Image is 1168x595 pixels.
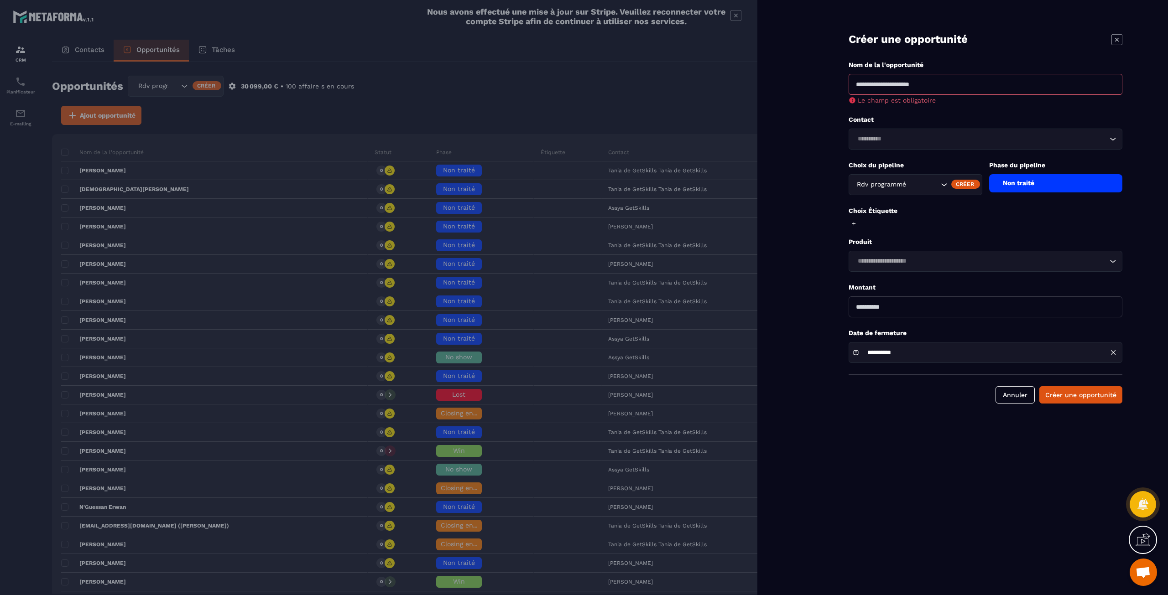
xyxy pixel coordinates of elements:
[989,161,1123,170] p: Phase du pipeline
[849,61,1122,69] p: Nom de la l'opportunité
[1130,559,1157,586] a: Ouvrir le chat
[849,329,1122,337] p: Date de fermeture
[855,134,1107,144] input: Search for option
[849,251,1122,272] div: Search for option
[849,32,968,47] p: Créer une opportunité
[908,180,939,190] input: Search for option
[855,256,1107,266] input: Search for option
[855,180,908,190] span: Rdv programmé
[849,129,1122,150] div: Search for option
[849,174,982,195] div: Search for option
[858,97,936,104] span: Le champ est obligatoire
[1039,386,1122,404] button: Créer une opportunité
[849,161,982,170] p: Choix du pipeline
[849,207,1122,215] p: Choix Étiquette
[849,283,1122,292] p: Montant
[849,238,1122,246] p: Produit
[951,180,980,189] div: Créer
[996,386,1035,404] button: Annuler
[849,115,1122,124] p: Contact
